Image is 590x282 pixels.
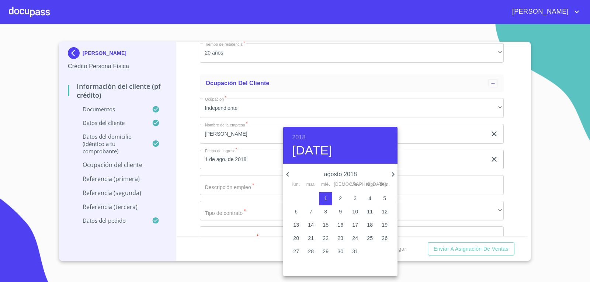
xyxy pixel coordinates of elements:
button: 29 [319,245,332,258]
button: 5 [378,192,391,205]
button: 28 [304,245,317,258]
button: 6 [289,205,303,219]
button: 31 [348,245,362,258]
p: 31 [352,248,358,255]
button: 2 [334,192,347,205]
button: 8 [319,205,332,219]
p: agosto 2018 [292,170,389,179]
span: lun. [289,181,303,188]
p: 29 [323,248,329,255]
p: 6 [295,208,298,215]
p: 14 [308,221,314,229]
p: 4 [368,195,371,202]
button: 20 [289,232,303,245]
p: 17 [352,221,358,229]
p: 22 [323,234,329,242]
p: 15 [323,221,329,229]
button: 15 [319,219,332,232]
p: 2 [339,195,342,202]
button: 17 [348,219,362,232]
p: 27 [293,248,299,255]
button: 25 [363,232,376,245]
p: 26 [382,234,388,242]
p: 7 [309,208,312,215]
p: 11 [367,208,373,215]
button: 13 [289,219,303,232]
p: 30 [337,248,343,255]
p: 19 [382,221,388,229]
button: 27 [289,245,303,258]
button: [DATE] [292,143,332,158]
p: 18 [367,221,373,229]
p: 21 [308,234,314,242]
span: [DEMOGRAPHIC_DATA]. [334,181,347,188]
button: 16 [334,219,347,232]
button: 11 [363,205,376,219]
button: 19 [378,219,391,232]
span: mar. [304,181,317,188]
p: 23 [337,234,343,242]
span: vie. [348,181,362,188]
p: 3 [354,195,357,202]
button: 2018 [292,132,305,143]
button: 3 [348,192,362,205]
button: 26 [378,232,391,245]
p: 24 [352,234,358,242]
p: 25 [367,234,373,242]
button: 22 [319,232,332,245]
p: 16 [337,221,343,229]
button: 7 [304,205,317,219]
p: 8 [324,208,327,215]
p: 9 [339,208,342,215]
p: 12 [382,208,388,215]
p: 13 [293,221,299,229]
button: 10 [348,205,362,219]
button: 4 [363,192,376,205]
button: 18 [363,219,376,232]
button: 30 [334,245,347,258]
button: 21 [304,232,317,245]
p: 28 [308,248,314,255]
span: dom. [378,181,391,188]
button: 24 [348,232,362,245]
span: sáb. [363,181,376,188]
p: 10 [352,208,358,215]
p: 1 [324,195,327,202]
p: 5 [383,195,386,202]
p: 20 [293,234,299,242]
button: 1 [319,192,332,205]
button: 23 [334,232,347,245]
button: 12 [378,205,391,219]
button: 14 [304,219,317,232]
span: mié. [319,181,332,188]
button: 9 [334,205,347,219]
